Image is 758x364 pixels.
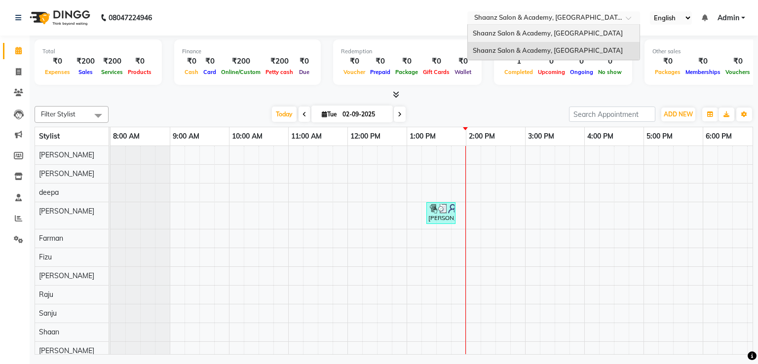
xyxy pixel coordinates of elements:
img: logo [25,4,93,32]
div: 0 [596,56,624,67]
div: ₹0 [42,56,73,67]
a: 11:00 AM [289,129,324,144]
div: ₹0 [452,56,474,67]
div: [PERSON_NAME], TK01, 01:20 PM-01:50 PM, Men Services - Shave (₹200) [427,204,455,222]
button: ADD NEW [661,108,695,121]
span: Filter Stylist [41,110,76,118]
input: Search Appointment [569,107,655,122]
span: Shaanz Salon & Academy, [GEOGRAPHIC_DATA] [473,29,623,37]
span: Completed [502,69,535,75]
div: ₹0 [420,56,452,67]
span: Online/Custom [219,69,263,75]
span: Services [99,69,125,75]
b: 08047224946 [109,4,152,32]
span: Farman [39,234,63,243]
a: 10:00 AM [229,129,265,144]
div: 0 [568,56,596,67]
span: Card [201,69,219,75]
span: Petty cash [263,69,296,75]
span: Gift Cards [420,69,452,75]
div: ₹0 [341,56,368,67]
span: Shaanz Salon & Academy, [GEOGRAPHIC_DATA] [473,46,623,54]
span: Upcoming [535,69,568,75]
span: Sanju [39,309,57,318]
span: Cash [182,69,201,75]
a: 12:00 PM [348,129,383,144]
span: Voucher [341,69,368,75]
span: No show [596,69,624,75]
span: [PERSON_NAME] [39,271,94,280]
div: ₹200 [73,56,99,67]
div: 0 [535,56,568,67]
span: [PERSON_NAME] [39,207,94,216]
span: Tue [319,110,340,118]
a: 9:00 AM [170,129,202,144]
span: [PERSON_NAME] [39,169,94,178]
span: ADD NEW [664,110,693,118]
span: deepa [39,188,59,197]
div: Redemption [341,47,474,56]
span: Ongoing [568,69,596,75]
a: 4:00 PM [585,129,616,144]
div: ₹200 [219,56,263,67]
span: Stylist [39,132,60,141]
span: Expenses [42,69,73,75]
div: ₹0 [393,56,420,67]
div: ₹0 [125,56,154,67]
span: Today [272,107,297,122]
ng-dropdown-panel: Options list [467,24,640,60]
span: Products [125,69,154,75]
span: Sales [76,69,95,75]
a: 8:00 AM [111,129,142,144]
div: ₹0 [723,56,753,67]
div: ₹0 [201,56,219,67]
div: ₹0 [683,56,723,67]
span: [PERSON_NAME] [39,150,94,159]
div: ₹0 [296,56,313,67]
div: ₹0 [368,56,393,67]
span: Package [393,69,420,75]
span: Raju [39,290,53,299]
span: Wallet [452,69,474,75]
a: 6:00 PM [703,129,734,144]
div: ₹0 [182,56,201,67]
a: 3:00 PM [526,129,557,144]
span: Packages [652,69,683,75]
div: ₹200 [99,56,125,67]
div: ₹0 [652,56,683,67]
span: Shaan [39,328,59,336]
div: Finance [182,47,313,56]
span: Fizu [39,253,52,261]
a: 5:00 PM [644,129,675,144]
span: Vouchers [723,69,753,75]
span: Admin [718,13,739,23]
input: 2025-09-02 [340,107,389,122]
span: Prepaid [368,69,393,75]
a: 1:00 PM [407,129,438,144]
span: [PERSON_NAME] [39,346,94,355]
div: Total [42,47,154,56]
div: 1 [502,56,535,67]
span: Memberships [683,69,723,75]
span: Due [297,69,312,75]
a: 2:00 PM [466,129,497,144]
div: ₹200 [263,56,296,67]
